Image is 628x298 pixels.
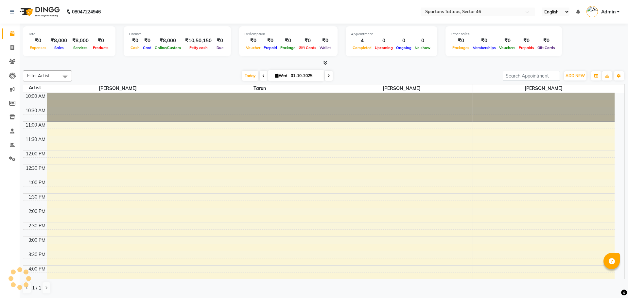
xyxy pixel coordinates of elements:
span: Wallet [318,45,332,50]
div: 1:30 PM [27,194,47,201]
div: ₹8,000 [70,37,91,44]
div: 4:00 PM [27,266,47,272]
div: 4 [351,37,373,44]
span: Services [72,45,89,50]
div: Appointment [351,31,432,37]
div: 11:30 AM [24,136,47,143]
div: 3:00 PM [27,237,47,244]
div: ₹8,000 [48,37,70,44]
span: Today [242,71,258,81]
b: 08047224946 [72,3,101,21]
div: 12:30 PM [25,165,47,172]
div: 0 [413,37,432,44]
span: Voucher [244,45,262,50]
img: Admin [586,6,598,17]
span: Admin [601,9,616,15]
div: Total [28,31,110,37]
div: Other sales [451,31,557,37]
span: Packages [451,45,471,50]
div: 12:00 PM [25,150,47,157]
button: ADD NEW [564,71,586,80]
span: Petty cash [188,45,209,50]
div: Artist [23,84,47,91]
span: Tarun [189,84,331,93]
span: Products [91,45,110,50]
div: 0 [394,37,413,44]
div: ₹0 [536,37,557,44]
div: ₹0 [517,37,536,44]
div: 0 [373,37,394,44]
div: 1:00 PM [27,179,47,186]
span: Completed [351,45,373,50]
span: Ongoing [394,45,413,50]
span: Memberships [471,45,497,50]
div: 2:30 PM [27,222,47,229]
span: Gift Cards [297,45,318,50]
span: [PERSON_NAME] [47,84,189,93]
div: ₹10,50,150 [183,37,214,44]
span: Vouchers [497,45,517,50]
div: 10:00 AM [24,93,47,100]
span: Cash [129,45,141,50]
span: Sales [53,45,65,50]
div: ₹0 [244,37,262,44]
span: Card [141,45,153,50]
span: Package [279,45,297,50]
span: Online/Custom [153,45,183,50]
span: Wed [273,73,289,78]
span: Prepaid [262,45,279,50]
div: ₹0 [214,37,226,44]
span: Due [215,45,225,50]
img: logo [17,3,61,21]
span: Upcoming [373,45,394,50]
div: 2:00 PM [27,208,47,215]
div: ₹8,000 [153,37,183,44]
span: Filter Artist [27,73,49,78]
div: 11:00 AM [24,122,47,129]
div: 3:30 PM [27,251,47,258]
div: ₹0 [129,37,141,44]
span: [PERSON_NAME] [331,84,473,93]
div: ₹0 [141,37,153,44]
div: ₹0 [91,37,110,44]
span: Expenses [28,45,48,50]
span: 1 / 1 [32,285,41,291]
div: ₹0 [297,37,318,44]
div: ₹0 [279,37,297,44]
span: Gift Cards [536,45,557,50]
input: Search Appointment [503,71,560,81]
span: ADD NEW [566,73,585,78]
input: 2025-10-01 [289,71,322,81]
div: Finance [129,31,226,37]
div: 10:30 AM [24,107,47,114]
div: ₹0 [497,37,517,44]
div: ₹0 [451,37,471,44]
span: No show [413,45,432,50]
div: ₹0 [262,37,279,44]
span: Prepaids [517,45,536,50]
div: ₹0 [471,37,497,44]
div: ₹0 [28,37,48,44]
div: ₹0 [318,37,332,44]
span: [PERSON_NAME] [473,84,615,93]
div: Redemption [244,31,332,37]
